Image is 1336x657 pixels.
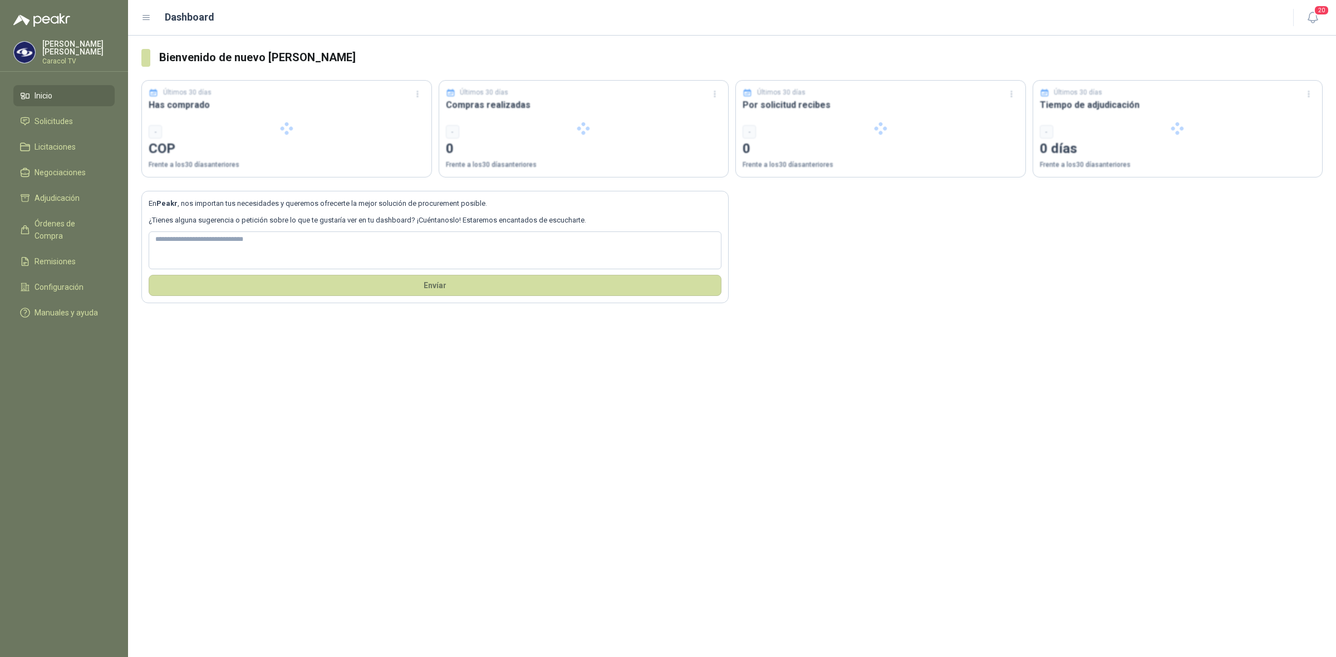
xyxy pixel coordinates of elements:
span: Manuales y ayuda [35,307,98,319]
span: Remisiones [35,255,76,268]
button: 20 [1303,8,1323,28]
a: Negociaciones [13,162,115,183]
span: Órdenes de Compra [35,218,104,242]
p: Caracol TV [42,58,115,65]
span: Configuración [35,281,83,293]
h1: Dashboard [165,9,214,25]
a: Solicitudes [13,111,115,132]
a: Órdenes de Compra [13,213,115,246]
a: Configuración [13,276,115,298]
span: Adjudicación [35,192,80,204]
h3: Bienvenido de nuevo [PERSON_NAME] [159,49,1323,66]
p: ¿Tienes alguna sugerencia o petición sobre lo que te gustaría ver en tu dashboard? ¡Cuéntanoslo! ... [149,215,721,226]
span: Solicitudes [35,115,73,127]
p: En , nos importan tus necesidades y queremos ofrecerte la mejor solución de procurement posible. [149,198,721,209]
p: [PERSON_NAME] [PERSON_NAME] [42,40,115,56]
img: Company Logo [14,42,35,63]
a: Licitaciones [13,136,115,157]
span: Negociaciones [35,166,86,179]
span: 20 [1314,5,1329,16]
a: Adjudicación [13,187,115,209]
a: Inicio [13,85,115,106]
span: Inicio [35,90,52,102]
button: Envíar [149,275,721,296]
a: Manuales y ayuda [13,302,115,323]
img: Logo peakr [13,13,70,27]
a: Remisiones [13,251,115,272]
span: Licitaciones [35,141,76,153]
b: Peakr [156,199,178,208]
